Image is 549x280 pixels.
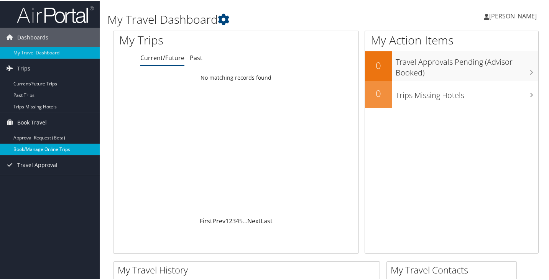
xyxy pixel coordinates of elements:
h2: My Travel History [118,263,380,276]
span: Travel Approval [17,155,58,174]
a: Current/Future [140,53,184,61]
a: 5 [239,216,243,224]
span: Book Travel [17,112,47,131]
a: 0Trips Missing Hotels [365,80,538,107]
a: 4 [236,216,239,224]
h3: Trips Missing Hotels [396,85,538,100]
h1: My Action Items [365,31,538,47]
a: Past [190,53,202,61]
span: Dashboards [17,27,48,46]
a: First [200,216,212,224]
a: 2 [229,216,232,224]
a: 0Travel Approvals Pending (Advisor Booked) [365,51,538,80]
a: 1 [225,216,229,224]
h2: 0 [365,86,392,99]
h3: Travel Approvals Pending (Advisor Booked) [396,52,538,77]
a: Prev [212,216,225,224]
a: Next [247,216,261,224]
span: Trips [17,58,30,77]
a: Last [261,216,273,224]
img: airportal-logo.png [17,5,94,23]
span: … [243,216,247,224]
td: No matching records found [113,70,358,84]
h1: My Trips [119,31,251,47]
a: [PERSON_NAME] [484,4,544,27]
span: [PERSON_NAME] [489,11,537,20]
h2: 0 [365,58,392,71]
h2: My Travel Contacts [391,263,516,276]
a: 3 [232,216,236,224]
h1: My Travel Dashboard [107,11,399,27]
